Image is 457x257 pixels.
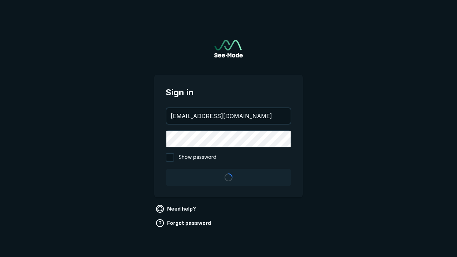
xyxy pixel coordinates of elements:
a: Forgot password [154,217,214,229]
a: Go to sign in [214,40,243,57]
a: Need help? [154,203,199,215]
img: See-Mode Logo [214,40,243,57]
input: your@email.com [166,108,291,124]
span: Show password [179,153,216,162]
span: Sign in [166,86,291,99]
